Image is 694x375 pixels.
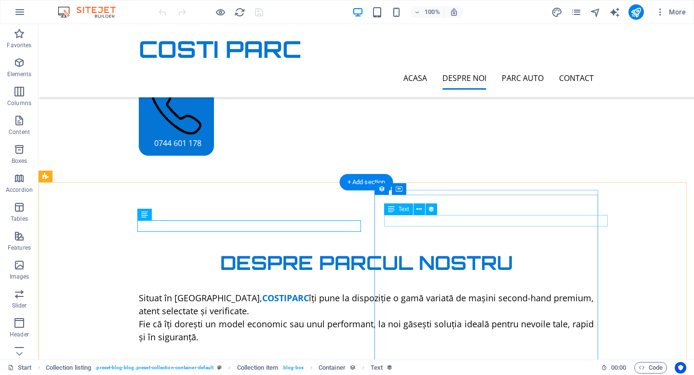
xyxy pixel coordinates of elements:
button: text_generator [609,6,621,18]
p: Accordion [6,186,33,194]
span: . blog-box [282,362,304,374]
h6: Session time [601,362,627,374]
a: Click to cancel selection. Double-click to open Pages [8,362,32,374]
button: design [551,6,563,18]
span: Click to select. Double-click to edit [319,362,346,374]
nav: breadcrumb [46,362,393,374]
p: Boxes [12,157,27,165]
button: navigator [590,6,601,18]
button: reload [234,6,245,18]
i: This element is bound to a collection [387,364,393,371]
span: 00 00 [611,362,626,374]
span: : [618,364,619,371]
p: Content [9,128,30,136]
p: Images [10,273,29,281]
p: Columns [7,99,31,107]
i: Design (Ctrl+Alt+Y) [551,7,562,18]
i: Navigator [590,7,601,18]
button: More [652,4,690,20]
p: Features [8,244,31,252]
span: More [655,7,686,17]
i: Pages (Ctrl+Alt+S) [571,7,582,18]
i: This element is a customizable preset [217,365,222,370]
h6: 100% [425,6,440,18]
p: Elements [7,70,32,78]
i: Publish [630,7,641,18]
i: This element can be bound to a collection field [349,364,356,371]
p: Slider [12,302,27,309]
button: 100% [410,6,444,18]
span: . preset-blog-blog .preset-collection-container-default [95,362,214,374]
span: Click to select. Double-click to edit [46,362,92,374]
button: Click here to leave preview mode and continue editing [214,6,226,18]
button: publish [628,4,644,20]
p: Favorites [7,41,31,49]
p: Header [10,331,29,338]
i: Reload page [234,7,245,18]
button: Usercentrics [675,362,686,374]
span: Click to select. Double-click to edit [237,362,278,374]
div: + Add section [340,174,393,190]
span: Click to select. Double-click to edit [371,362,383,374]
i: On resize automatically adjust zoom level to fit chosen device. [450,8,458,16]
span: Code [639,362,663,374]
p: Tables [11,215,28,223]
button: Code [634,362,667,374]
i: AI Writer [609,7,620,18]
button: pages [571,6,582,18]
img: Editor Logo [55,6,128,18]
span: Text [399,206,409,212]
